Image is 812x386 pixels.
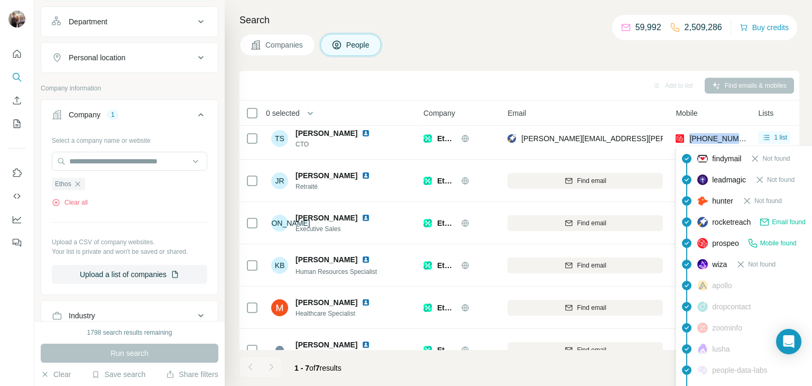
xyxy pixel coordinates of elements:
[577,176,606,186] span: Find email
[362,214,370,222] img: LinkedIn logo
[740,20,789,35] button: Buy credits
[697,301,708,312] img: provider dropcontact logo
[635,21,661,34] p: 59,992
[685,21,722,34] p: 2,509,286
[52,265,207,284] button: Upload a list of companies
[316,364,320,372] span: 7
[69,109,100,120] div: Company
[754,196,782,206] span: Not found
[296,213,357,223] span: [PERSON_NAME]
[712,238,739,249] span: prospeo
[296,170,357,181] span: [PERSON_NAME]
[271,257,288,274] div: KB
[8,233,25,252] button: Feedback
[69,16,107,27] div: Department
[239,13,799,27] h4: Search
[8,187,25,206] button: Use Surfe API
[8,91,25,110] button: Enrich CSV
[362,298,370,307] img: LinkedIn logo
[52,132,207,145] div: Select a company name or website
[271,130,288,147] div: TS
[508,300,663,316] button: Find email
[712,217,751,227] span: rocketreach
[309,364,316,372] span: of
[697,323,708,333] img: provider zoominfo logo
[577,345,606,355] span: Find email
[271,299,288,316] img: Avatar
[271,215,288,232] div: [PERSON_NAME]
[577,218,606,228] span: Find email
[8,163,25,182] button: Use Surfe on LinkedIn
[521,134,769,143] span: [PERSON_NAME][EMAIL_ADDRESS][PERSON_NAME][DOMAIN_NAME]
[776,329,801,354] div: Open Intercom Messenger
[87,328,172,337] div: 1798 search results remaining
[265,40,304,50] span: Companies
[8,114,25,133] button: My lists
[52,198,88,207] button: Clear all
[712,196,733,206] span: hunter
[296,182,383,191] span: Retraité
[508,215,663,231] button: Find email
[8,68,25,87] button: Search
[697,153,708,164] img: provider findymail logo
[294,364,342,372] span: results
[772,217,805,227] span: Email found
[437,345,456,355] span: Ethos
[774,133,787,142] span: 1 list
[296,339,357,350] span: [PERSON_NAME]
[697,174,708,185] img: provider leadmagic logo
[362,171,370,180] img: LinkedIn logo
[508,108,526,118] span: Email
[423,261,432,270] img: Logo of Ethos
[508,258,663,273] button: Find email
[296,254,357,265] span: [PERSON_NAME]
[296,297,357,308] span: [PERSON_NAME]
[41,9,218,34] button: Department
[296,128,357,139] span: [PERSON_NAME]
[41,369,71,380] button: Clear
[346,40,371,50] span: People
[52,237,207,247] p: Upload a CSV of company websites.
[712,344,730,354] span: lusha
[362,129,370,137] img: LinkedIn logo
[69,310,95,321] div: Industry
[8,11,25,27] img: Avatar
[423,304,432,312] img: Logo of Ethos
[296,224,383,234] span: Executive Sales
[41,45,218,70] button: Personal location
[676,108,697,118] span: Mobile
[362,255,370,264] img: LinkedIn logo
[8,210,25,229] button: Dashboard
[91,369,145,380] button: Save search
[41,84,218,93] p: Company information
[423,219,432,227] img: Logo of Ethos
[271,172,288,189] div: JR
[437,302,456,313] span: Ethos
[767,175,795,185] span: Not found
[697,238,708,249] img: provider prospeo logo
[712,259,727,270] span: wiza
[508,133,516,144] img: provider rocketreach logo
[296,268,377,275] span: Human Resources Specialist
[762,154,790,163] span: Not found
[712,174,746,185] span: leadmagic
[697,196,708,206] img: provider hunter logo
[437,176,456,186] span: Ethos
[423,108,455,118] span: Company
[41,102,218,132] button: Company1
[758,108,773,118] span: Lists
[437,260,456,271] span: Ethos
[712,301,751,312] span: dropcontact
[423,134,432,143] img: Logo of Ethos
[697,344,708,354] img: provider lusha logo
[577,261,606,270] span: Find email
[423,346,432,354] img: Logo of Ethos
[166,369,218,380] button: Share filters
[508,173,663,189] button: Find email
[296,309,383,318] span: Healthcare Specialist
[52,247,207,256] p: Your list is private and won't be saved or shared.
[697,280,708,291] img: provider apollo logo
[362,341,370,349] img: LinkedIn logo
[437,133,456,144] span: Ethos
[423,177,432,185] img: Logo of Ethos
